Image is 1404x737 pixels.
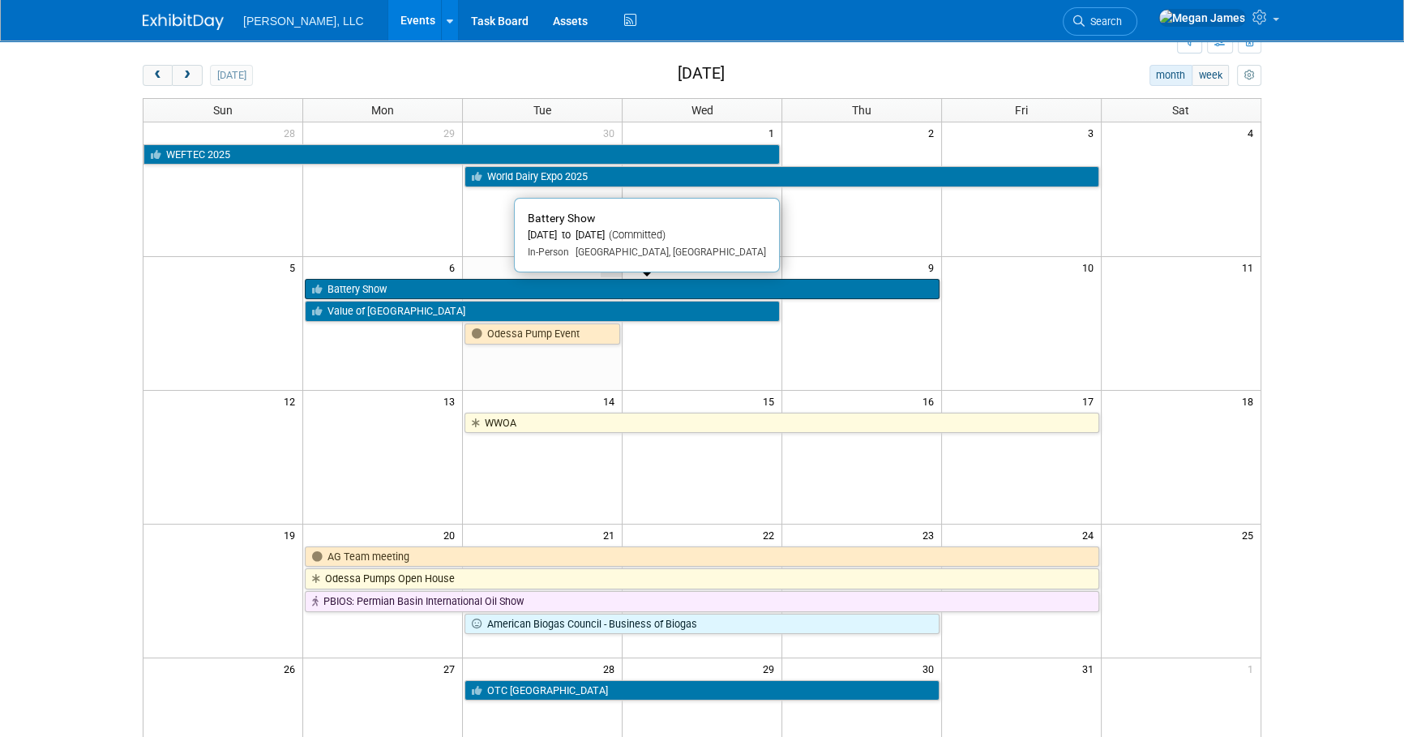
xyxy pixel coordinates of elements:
span: 14 [601,391,622,411]
span: 19 [282,525,302,545]
button: week [1192,65,1229,86]
a: OTC [GEOGRAPHIC_DATA] [464,680,940,701]
span: 22 [761,525,781,545]
h2: [DATE] [678,65,725,83]
a: Search [1063,7,1137,36]
span: 26 [282,658,302,679]
span: Wed [691,104,713,117]
span: 29 [442,122,462,143]
span: 21 [601,525,622,545]
span: In-Person [528,246,569,258]
a: WEFTEC 2025 [143,144,780,165]
span: 30 [601,122,622,143]
button: myCustomButton [1237,65,1261,86]
span: 18 [1240,391,1261,411]
span: 2 [927,122,941,143]
img: Megan James [1158,9,1246,27]
a: World Dairy Expo 2025 [464,166,1098,187]
a: American Biogas Council - Business of Biogas [464,614,940,635]
span: 5 [288,257,302,277]
div: [DATE] to [DATE] [528,229,766,242]
span: 15 [761,391,781,411]
img: ExhibitDay [143,14,224,30]
span: Fri [1015,104,1028,117]
span: [GEOGRAPHIC_DATA], [GEOGRAPHIC_DATA] [569,246,766,258]
span: 28 [601,658,622,679]
span: 30 [921,658,941,679]
button: month [1149,65,1192,86]
a: Odessa Pumps Open House [305,568,1098,589]
span: Thu [852,104,871,117]
span: 24 [1081,525,1101,545]
span: (Committed) [605,229,666,241]
button: [DATE] [210,65,253,86]
span: 31 [1081,658,1101,679]
span: 10 [1081,257,1101,277]
span: 12 [282,391,302,411]
span: Search [1085,15,1122,28]
span: [PERSON_NAME], LLC [243,15,364,28]
span: Sun [213,104,233,117]
span: 20 [442,525,462,545]
span: 1 [767,122,781,143]
span: 25 [1240,525,1261,545]
span: Tue [533,104,551,117]
span: 16 [921,391,941,411]
a: Value of [GEOGRAPHIC_DATA] [305,301,780,322]
button: prev [143,65,173,86]
span: 13 [442,391,462,411]
span: Battery Show [528,212,595,225]
a: AG Team meeting [305,546,1098,568]
a: WWOA [464,413,1098,434]
span: 6 [447,257,462,277]
span: 23 [921,525,941,545]
i: Personalize Calendar [1243,71,1254,81]
a: Battery Show [305,279,939,300]
span: 17 [1081,391,1101,411]
span: 9 [927,257,941,277]
span: 1 [1246,658,1261,679]
span: 4 [1246,122,1261,143]
span: Mon [371,104,394,117]
a: PBIOS: Permian Basin International Oil Show [305,591,1098,612]
span: 27 [442,658,462,679]
a: Odessa Pump Event [464,324,620,345]
span: Sat [1172,104,1189,117]
span: 3 [1086,122,1101,143]
span: 11 [1240,257,1261,277]
span: 28 [282,122,302,143]
span: 29 [761,658,781,679]
button: next [172,65,202,86]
